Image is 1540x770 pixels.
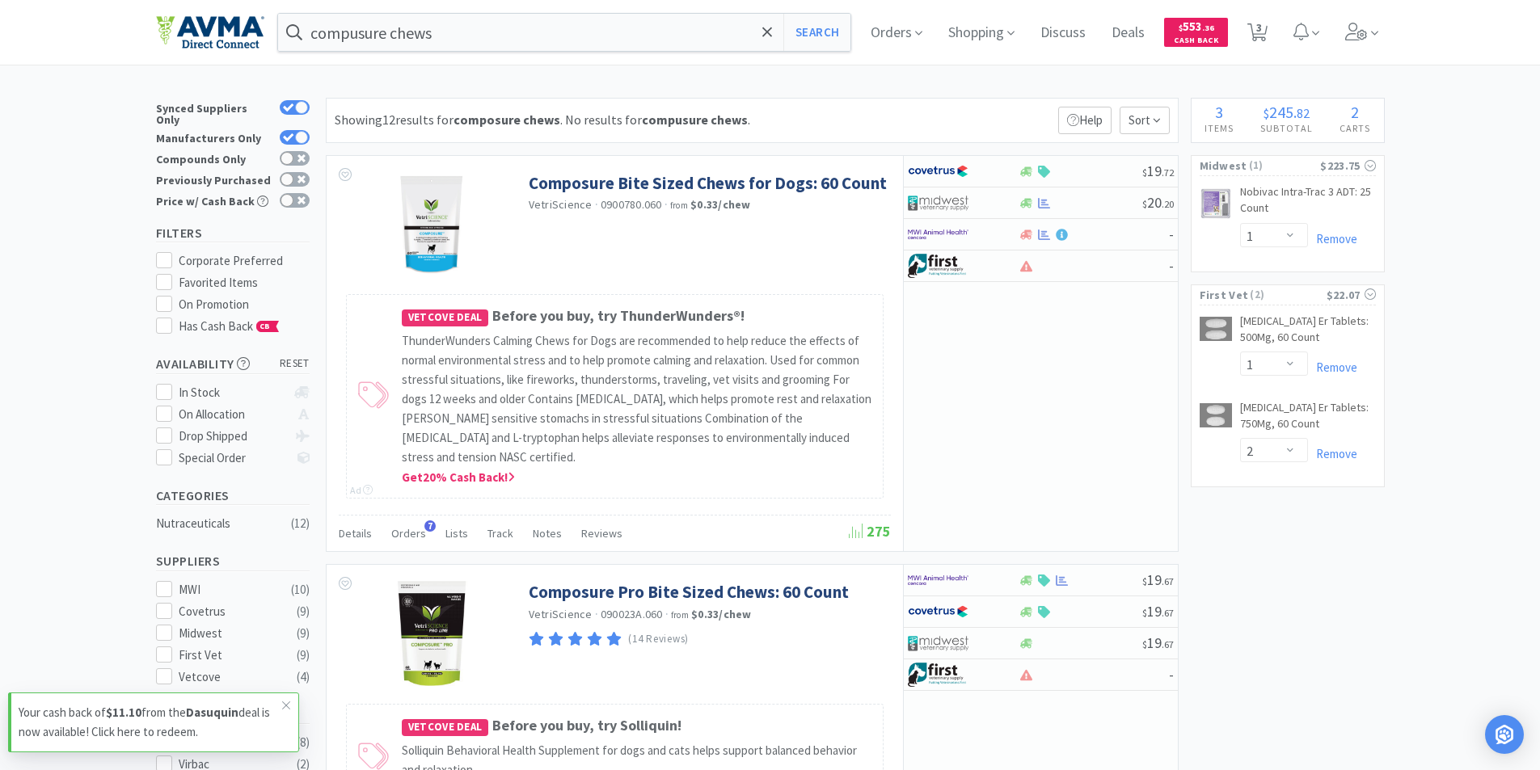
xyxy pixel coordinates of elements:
[156,15,264,49] img: e4e33dab9f054f5782a47901c742baa9_102.png
[628,631,689,648] p: (14 Reviews)
[156,486,310,505] h5: Categories
[179,427,286,446] div: Drop Shipped
[1162,638,1174,650] span: . 67
[529,197,593,212] a: VetriScience
[671,609,689,621] span: from
[601,197,662,212] span: 0900780.060
[1200,157,1247,175] span: Midwest
[156,552,310,570] h5: Suppliers
[1192,120,1247,136] h4: Items
[1297,105,1310,121] span: 82
[1164,11,1228,54] a: $553.36Cash Back
[402,469,515,485] span: Get 20 % Cash Back!
[1241,27,1274,42] a: 3
[156,224,310,242] h5: Filters
[533,526,562,541] span: Notes
[396,172,466,277] img: ad693dfefb674e06b41af159d9233f08_118251.png
[179,405,286,424] div: On Allocation
[908,222,968,246] img: f6b2451649754179b5b4e0c70c3f7cb0_2.png
[1169,225,1174,243] span: -
[1179,19,1214,34] span: 553
[297,624,310,643] div: ( 9 )
[179,602,279,621] div: Covetrus
[156,151,272,165] div: Compounds Only
[1308,446,1357,461] a: Remove
[1174,36,1218,47] span: Cash Back
[424,520,436,532] span: 7
[1247,158,1321,174] span: ( 1 )
[690,197,751,212] strong: $0.33 / chew
[529,581,849,603] a: Composure Pro Bite Sized Chews: 60 Count
[179,580,279,600] div: MWI
[1200,286,1249,304] span: First Vet
[297,602,310,621] div: ( 9 )
[529,607,593,621] a: VetriScience
[1162,575,1174,587] span: . 67
[642,112,748,128] strong: compusure chews
[1142,633,1174,652] span: 19
[179,383,286,402] div: In Stock
[297,646,310,665] div: ( 9 )
[445,526,468,541] span: Lists
[179,667,279,687] div: Vetcove
[402,331,875,467] p: ThunderWunders Calming Chews for Dogs are recommended to help reduce the effects of normal enviro...
[1179,23,1183,33] span: $
[1162,607,1174,619] span: . 67
[454,112,560,128] strong: composure chews
[849,522,891,541] span: 275
[1162,198,1174,210] span: . 20
[1162,166,1174,179] span: . 72
[665,607,669,621] span: ·
[1142,602,1174,621] span: 19
[908,663,968,687] img: 67d67680309e4a0bb49a5ff0391dcc42_6.png
[1215,102,1223,122] span: 3
[783,14,850,51] button: Search
[1327,120,1384,136] h4: Carts
[1142,638,1147,650] span: $
[156,172,272,186] div: Previously Purchased
[1269,102,1293,122] span: 245
[179,624,279,643] div: Midwest
[670,200,688,211] span: from
[1200,317,1232,341] img: b51c9e6f303242d69b6200f10539504d_496437.jpeg
[1247,104,1327,120] div: .
[1351,102,1359,122] span: 2
[179,295,310,314] div: On Promotion
[402,719,489,736] span: Vetcove Deal
[1240,400,1376,438] a: [MEDICAL_DATA] Er Tablets: 750Mg, 60 Count
[19,703,282,742] p: Your cash back of from the deal is now available! Click here to redeem.
[1327,286,1376,304] div: $22.07
[350,482,373,498] div: Ad
[179,318,280,334] span: Has Cash Back
[291,514,310,533] div: ( 12 )
[1485,715,1524,754] div: Open Intercom Messenger
[1058,107,1112,134] p: Help
[179,273,310,292] div: Favorited Items
[1169,256,1174,275] span: -
[595,607,598,621] span: ·
[156,130,272,144] div: Manufacturers Only
[291,580,310,600] div: ( 10 )
[1120,107,1170,134] span: Sort
[908,631,968,655] img: 4dd14cff54a648ac9e977f0c5da9bc2e_5.png
[106,705,141,720] strong: $11.10
[1247,120,1327,136] h4: Subtotal
[278,14,851,51] input: Search by item, sku, manufacturer, ingredient, size...
[1142,198,1147,210] span: $
[1200,187,1232,220] img: 8867bb80a97249b48a006bbe5134b284_127726.jpeg
[691,607,752,621] strong: $0.33 / chew
[1240,184,1376,222] a: Nobivac Intra-Trac 3 ADT: 25 Count
[379,581,484,686] img: c300b027dc304765acf1287f62c37da6_64459.jpeg
[487,526,513,541] span: Track
[1142,162,1174,180] span: 19
[908,191,968,215] img: 4dd14cff54a648ac9e977f0c5da9bc2e_5.png
[402,305,875,328] h4: Before you buy, try ThunderWunders®!
[156,355,310,373] h5: Availability
[1105,26,1151,40] a: Deals
[156,193,272,207] div: Price w/ Cash Back
[1142,570,1174,589] span: 19
[335,112,750,128] span: Showing 12 results for . No results for .
[280,356,310,372] span: reset
[908,600,968,624] img: 77fca1acd8b6420a9015268ca798ef17_1.png
[1034,26,1092,40] a: Discuss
